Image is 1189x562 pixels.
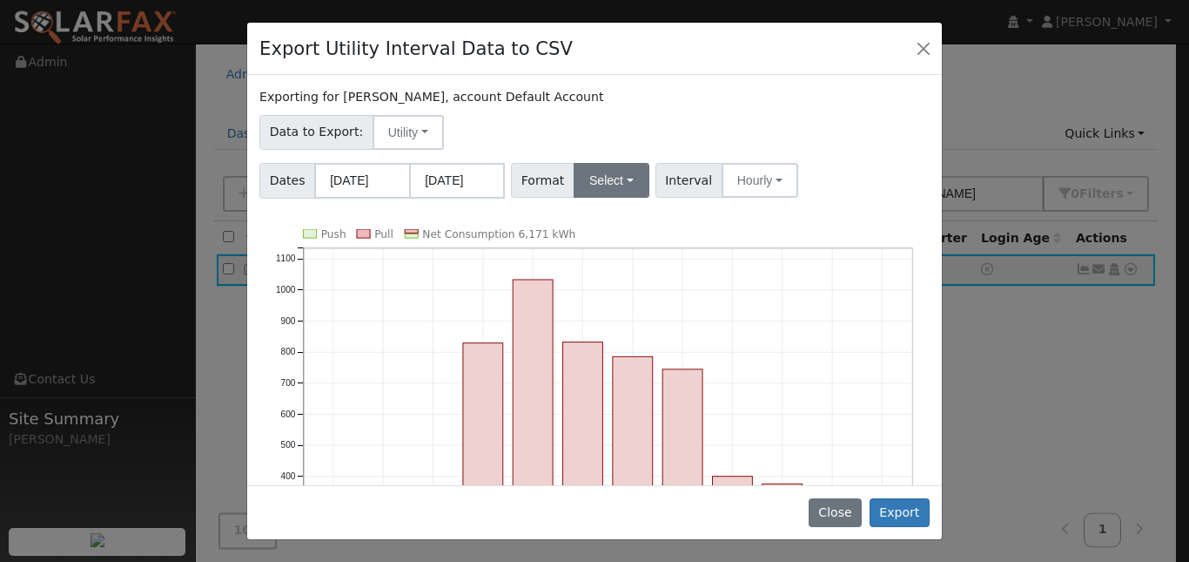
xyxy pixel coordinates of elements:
[281,471,296,481] text: 400
[259,35,573,63] h4: Export Utility Interval Data to CSV
[511,163,574,198] span: Format
[655,163,722,198] span: Interval
[809,498,862,528] button: Close
[276,285,296,295] text: 1000
[281,409,296,418] text: 600
[259,163,315,199] span: Dates
[281,347,296,356] text: 800
[422,228,575,240] text: Net Consumption 6,171 kWh
[281,315,296,325] text: 900
[870,498,930,528] button: Export
[574,163,649,198] button: Select
[276,254,296,263] text: 1100
[259,88,603,106] label: Exporting for [PERSON_NAME], account Default Account
[281,440,296,450] text: 500
[321,228,346,240] text: Push
[281,378,296,388] text: 700
[373,115,444,150] button: Utility
[374,228,393,240] text: Pull
[259,115,373,150] span: Data to Export:
[722,163,798,198] button: Hourly
[911,36,936,60] button: Close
